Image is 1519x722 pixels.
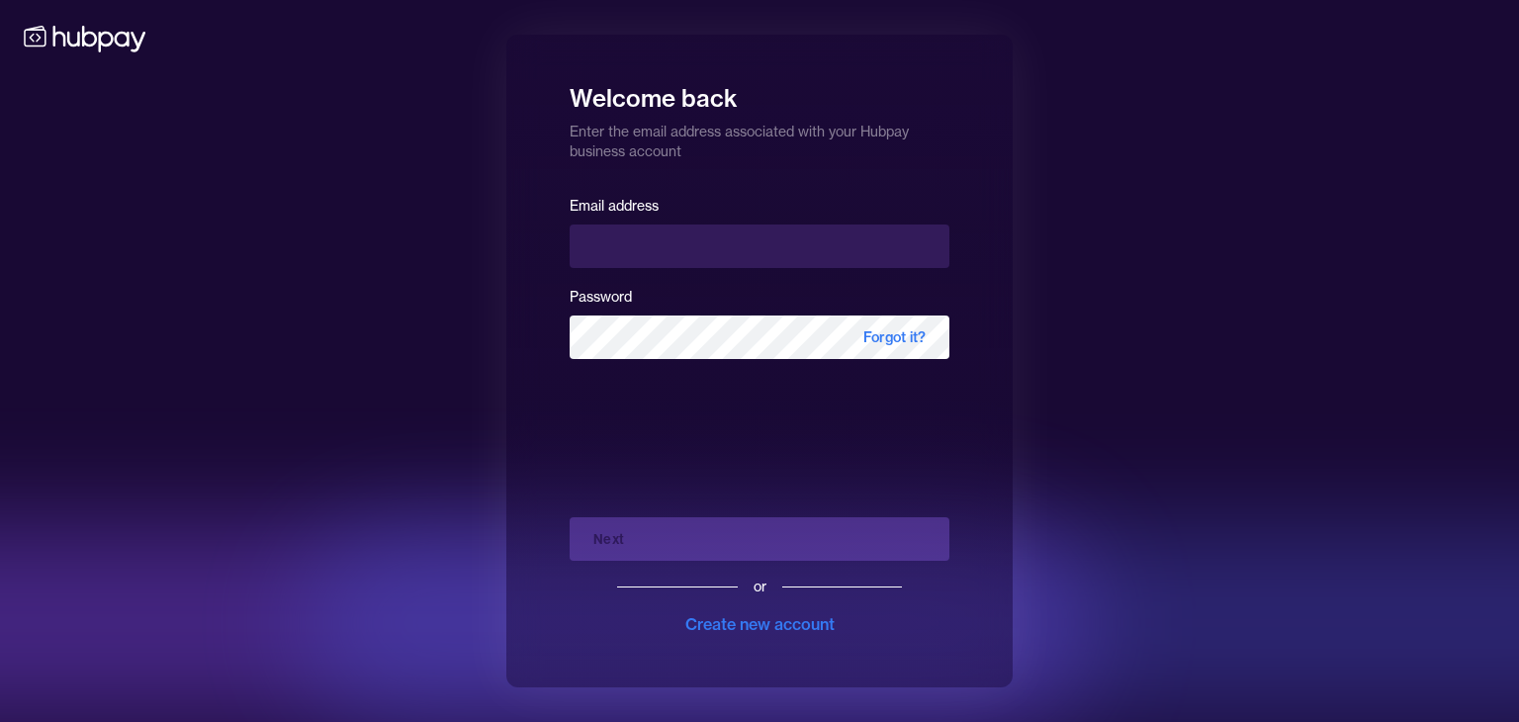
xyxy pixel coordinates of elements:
label: Password [570,288,632,306]
div: Create new account [685,612,835,636]
label: Email address [570,197,659,215]
h1: Welcome back [570,70,949,114]
span: Forgot it? [840,316,949,359]
div: or [754,577,766,596]
p: Enter the email address associated with your Hubpay business account [570,114,949,161]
